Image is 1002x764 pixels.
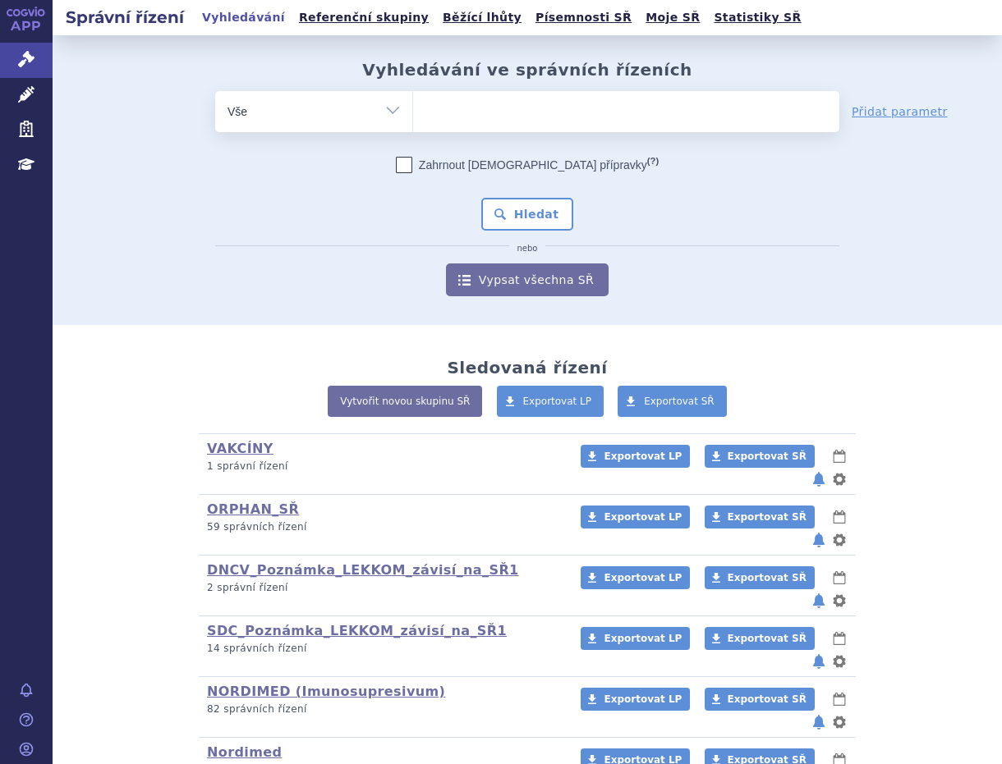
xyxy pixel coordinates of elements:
a: Nordimed [207,744,282,760]
a: SDC_Poznámka_LEKKOM_závisí_na_SŘ1 [207,623,507,638]
p: 82 správních řízení [207,702,559,716]
span: Exportovat SŘ [728,511,807,523]
a: Exportovat LP [581,688,690,711]
a: Exportovat LP [497,386,604,417]
span: Exportovat SŘ [728,693,807,705]
button: lhůty [831,689,848,709]
h2: Správní řízení [53,6,197,29]
a: NORDIMED (Imunosupresivum) [207,684,445,699]
a: Přidat parametr [852,103,948,120]
abbr: (?) [647,156,659,167]
span: Exportovat LP [523,396,592,407]
a: Vypsat všechna SŘ [446,263,609,296]
p: 14 správních řízení [207,642,559,656]
a: Exportovat SŘ [705,688,815,711]
a: Vytvořit novou skupinu SŘ [328,386,482,417]
a: VAKCÍNY [207,441,273,456]
h2: Vyhledávání ve správních řízeních [362,60,692,80]
span: Exportovat SŘ [644,396,715,407]
button: notifikace [811,652,827,671]
a: Exportovat LP [581,506,690,528]
a: Referenční skupiny [294,7,434,29]
p: 1 správní řízení [207,460,559,473]
button: nastavení [831,712,848,732]
button: notifikace [811,530,827,550]
span: Exportovat LP [604,633,682,644]
a: ORPHAN_SŘ [207,501,299,517]
span: Exportovat SŘ [728,633,807,644]
span: Exportovat LP [604,693,682,705]
button: Hledat [481,198,574,231]
p: 2 správní řízení [207,581,559,595]
p: 59 správních řízení [207,520,559,534]
span: Exportovat SŘ [728,572,807,583]
a: DNCV_Poznámka_LEKKOM_závisí_na_SŘ1 [207,562,519,578]
a: Exportovat SŘ [705,445,815,468]
button: lhůty [831,446,848,466]
a: Exportovat SŘ [705,566,815,589]
button: nastavení [831,591,848,611]
span: Exportovat LP [604,511,682,523]
button: notifikace [811,591,827,611]
a: Statistiky SŘ [709,7,806,29]
button: nastavení [831,530,848,550]
a: Exportovat LP [581,445,690,468]
a: Exportovat LP [581,566,690,589]
a: Exportovat SŘ [705,506,815,528]
a: Písemnosti SŘ [531,7,637,29]
a: Exportovat SŘ [705,627,815,650]
label: Zahrnout [DEMOGRAPHIC_DATA] přípravky [396,157,659,173]
a: Běžící lhůty [438,7,526,29]
h2: Sledovaná řízení [447,358,607,377]
a: Exportovat SŘ [618,386,727,417]
button: notifikace [811,712,827,732]
span: Exportovat LP [604,451,682,462]
button: notifikace [811,469,827,489]
button: lhůty [831,568,848,588]
button: nastavení [831,652,848,671]
i: nebo [509,244,546,254]
a: Vyhledávání [197,7,290,29]
button: lhůty [831,507,848,527]
a: Exportovat LP [581,627,690,650]
button: lhůty [831,629,848,648]
button: nastavení [831,469,848,489]
span: Exportovat LP [604,572,682,583]
a: Moje SŘ [641,7,705,29]
span: Exportovat SŘ [728,451,807,462]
